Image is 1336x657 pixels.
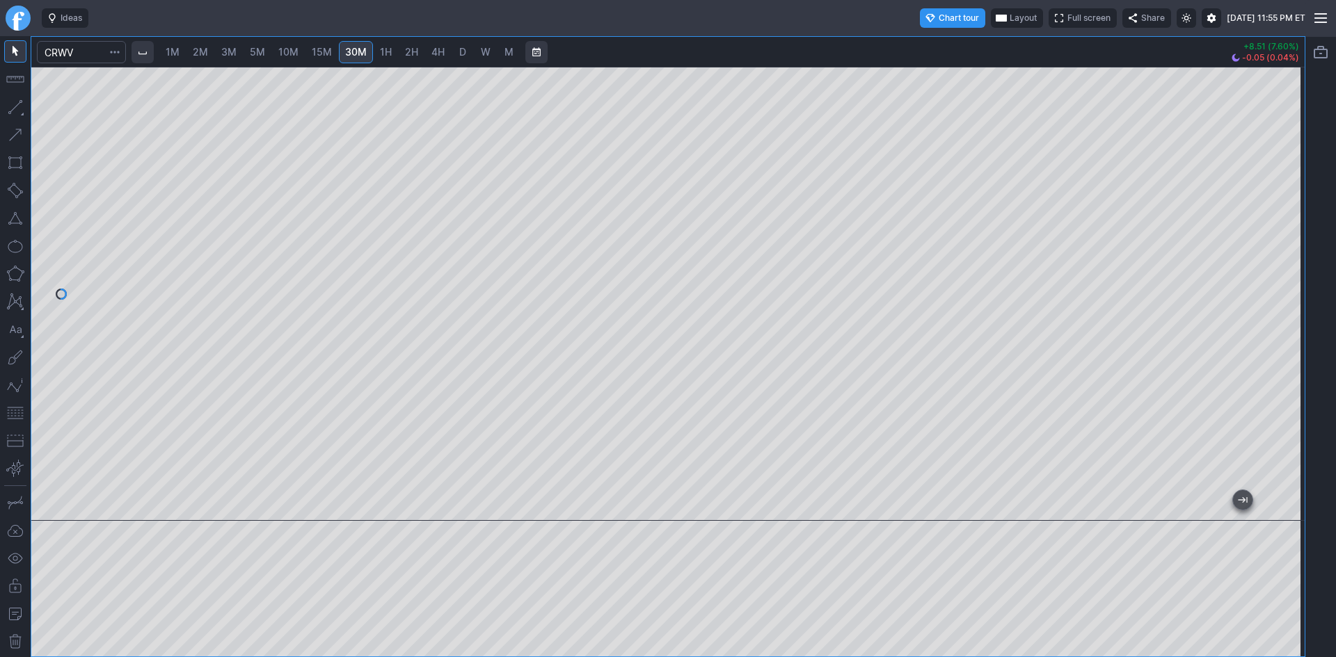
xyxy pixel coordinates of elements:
a: 4H [425,41,451,63]
button: Drawing mode: Single [4,492,26,514]
button: Elliott waves [4,374,26,396]
button: Fibonacci retracements [4,402,26,424]
span: 5M [250,46,265,58]
span: 2M [193,46,208,58]
a: 5M [244,41,271,63]
button: Triangle [4,207,26,229]
button: Jump to the most recent bar [1233,490,1252,510]
button: Remove all drawings [4,631,26,653]
a: Finviz.com [6,6,31,31]
span: Share [1141,11,1165,25]
button: Arrow [4,124,26,146]
a: M [498,41,520,63]
span: 1M [166,46,180,58]
button: Share [1122,8,1171,28]
button: Layout [991,8,1043,28]
a: 2M [186,41,214,63]
button: Range [525,41,548,63]
p: +8.51 (7.60%) [1232,42,1299,51]
button: Anchored VWAP [4,457,26,480]
button: Settings [1202,8,1221,28]
a: 2H [399,41,424,63]
input: Search [37,41,126,63]
button: Hide drawings [4,547,26,569]
button: XABCD [4,291,26,313]
button: Measure [4,68,26,90]
span: Layout [1010,11,1037,25]
span: Ideas [61,11,82,25]
button: Brush [4,346,26,368]
span: -0.05 (0.04%) [1242,54,1299,62]
button: Text [4,318,26,341]
a: 10M [272,41,305,63]
span: 10M [278,46,299,58]
button: Chart tour [920,8,985,28]
a: 1M [159,41,186,63]
span: 15M [312,46,332,58]
span: 2H [405,46,418,58]
button: Polygon [4,263,26,285]
span: 3M [221,46,237,58]
span: D [459,46,466,58]
a: 15M [305,41,338,63]
a: W [475,41,497,63]
button: Full screen [1049,8,1117,28]
button: Ellipse [4,235,26,257]
button: Interval [132,41,154,63]
span: [DATE] 11:55 PM ET [1227,11,1305,25]
button: Toggle light mode [1177,8,1196,28]
a: 1H [374,41,398,63]
a: 30M [339,41,373,63]
a: 3M [215,41,243,63]
span: W [481,46,491,58]
button: Portfolio watchlist [1310,41,1332,63]
button: Ideas [42,8,88,28]
span: Chart tour [939,11,979,25]
button: Position [4,430,26,452]
span: M [504,46,514,58]
span: 4H [431,46,445,58]
button: Lock drawings [4,575,26,597]
button: Line [4,96,26,118]
button: Drawings autosave: Off [4,519,26,542]
button: Rectangle [4,152,26,174]
span: Full screen [1067,11,1111,25]
span: 1H [380,46,392,58]
button: Mouse [4,40,26,63]
button: Rotated rectangle [4,179,26,202]
button: Add note [4,603,26,625]
button: Search [105,41,125,63]
a: D [452,41,474,63]
span: 30M [345,46,367,58]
